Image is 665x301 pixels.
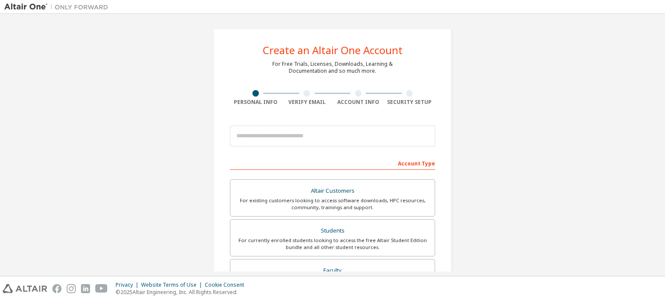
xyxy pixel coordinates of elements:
img: youtube.svg [95,284,108,293]
div: Faculty [236,265,429,277]
div: Security Setup [384,99,436,106]
img: instagram.svg [67,284,76,293]
div: Account Info [332,99,384,106]
div: For existing customers looking to access software downloads, HPC resources, community, trainings ... [236,197,429,211]
div: For Free Trials, Licenses, Downloads, Learning & Documentation and so much more. [272,61,393,74]
div: Cookie Consent [205,282,249,288]
div: Verify Email [281,99,333,106]
div: Altair Customers [236,185,429,197]
div: Personal Info [230,99,281,106]
div: Privacy [116,282,141,288]
div: Create an Altair One Account [263,45,403,55]
div: For currently enrolled students looking to access the free Altair Student Edition bundle and all ... [236,237,429,251]
img: altair_logo.svg [3,284,47,293]
div: Students [236,225,429,237]
img: Altair One [4,3,113,11]
div: Account Type [230,156,435,170]
div: Website Terms of Use [141,282,205,288]
p: © 2025 Altair Engineering, Inc. All Rights Reserved. [116,288,249,296]
img: facebook.svg [52,284,61,293]
img: linkedin.svg [81,284,90,293]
